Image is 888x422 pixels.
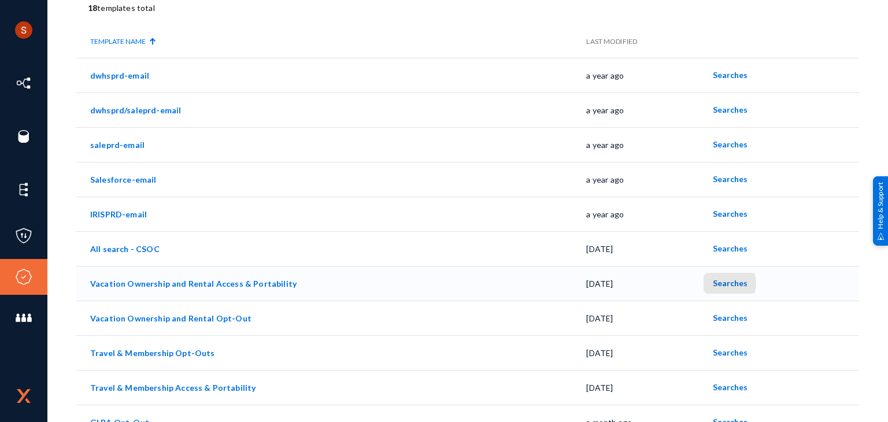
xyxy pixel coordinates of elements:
[586,127,704,162] td: a year ago
[586,335,704,370] td: [DATE]
[90,279,297,288] a: Vacation Ownership and Rental Access & Portability
[90,383,256,393] a: Travel & Membership Access & Portability
[704,377,757,398] button: Searches
[586,92,704,127] td: a year ago
[15,128,32,145] img: icon-sources.svg
[704,134,757,155] button: Searches
[586,25,704,58] th: Last Modified
[713,382,748,392] span: Searches
[713,70,748,80] span: Searches
[586,197,704,231] td: a year ago
[586,231,704,266] td: [DATE]
[704,99,757,120] button: Searches
[88,3,97,13] b: 18
[15,309,32,327] img: icon-members.svg
[586,301,704,335] td: [DATE]
[76,2,859,14] div: templates total
[90,209,147,219] a: IRISPRD-email
[713,243,748,253] span: Searches
[713,278,748,288] span: Searches
[15,75,32,92] img: icon-inventory.svg
[713,209,748,219] span: Searches
[90,348,214,358] a: Travel & Membership Opt-Outs
[877,232,885,240] img: help_support.svg
[586,266,704,301] td: [DATE]
[704,203,757,224] button: Searches
[90,140,145,150] a: saleprd-email
[704,169,757,190] button: Searches
[704,342,757,363] button: Searches
[15,21,32,39] img: ACg8ocLCHWB70YVmYJSZIkanuWRMiAOKj9BOxslbKTvretzi-06qRA=s96-c
[90,36,586,47] div: Template Name
[873,176,888,246] div: Help & Support
[713,105,748,114] span: Searches
[90,175,157,184] a: Salesforce-email
[90,313,251,323] a: Vacation Ownership and Rental Opt-Out
[15,268,32,286] img: icon-compliance.svg
[90,105,181,115] a: dwhsprd/saleprd-email
[586,58,704,92] td: a year ago
[704,273,757,294] button: Searches
[713,174,748,184] span: Searches
[586,162,704,197] td: a year ago
[704,238,757,259] button: Searches
[713,313,748,323] span: Searches
[713,347,748,357] span: Searches
[15,227,32,245] img: icon-policies.svg
[90,71,149,80] a: dwhsprd-email
[90,244,160,254] a: All search - CSOC
[586,370,704,405] td: [DATE]
[704,65,757,86] button: Searches
[90,36,146,47] div: Template Name
[15,181,32,198] img: icon-elements.svg
[704,308,757,328] button: Searches
[713,139,748,149] span: Searches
